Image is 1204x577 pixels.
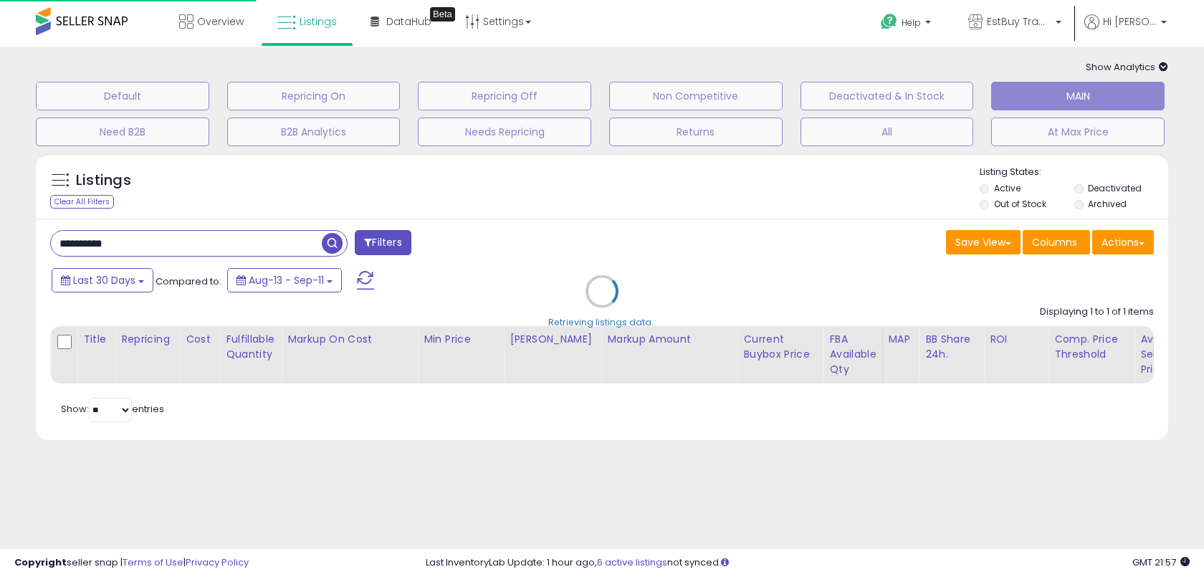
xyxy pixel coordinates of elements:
[430,7,455,22] div: Tooltip anchor
[609,82,783,110] button: Non Competitive
[14,556,249,570] div: seller snap | |
[186,555,249,569] a: Privacy Policy
[197,14,244,29] span: Overview
[418,82,591,110] button: Repricing Off
[991,82,1165,110] button: MAIN
[14,555,67,569] strong: Copyright
[36,118,209,146] button: Need B2B
[1086,60,1168,74] span: Show Analytics
[1103,14,1157,29] span: Hi [PERSON_NAME]
[418,118,591,146] button: Needs Repricing
[869,2,945,47] a: Help
[801,82,974,110] button: Deactivated & In Stock
[991,118,1165,146] button: At Max Price
[597,555,667,569] a: 6 active listings
[227,118,401,146] button: B2B Analytics
[36,82,209,110] button: Default
[548,316,656,329] div: Retrieving listings data..
[123,555,183,569] a: Terms of Use
[609,118,783,146] button: Returns
[1132,555,1190,569] span: 2025-10-12 21:57 GMT
[300,14,337,29] span: Listings
[801,118,974,146] button: All
[386,14,431,29] span: DataHub
[1084,14,1167,47] a: Hi [PERSON_NAME]
[880,13,898,31] i: Get Help
[227,82,401,110] button: Repricing On
[987,14,1051,29] span: EstBuy Trading
[426,556,1190,570] div: Last InventoryLab Update: 1 hour ago, not synced.
[902,16,921,29] span: Help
